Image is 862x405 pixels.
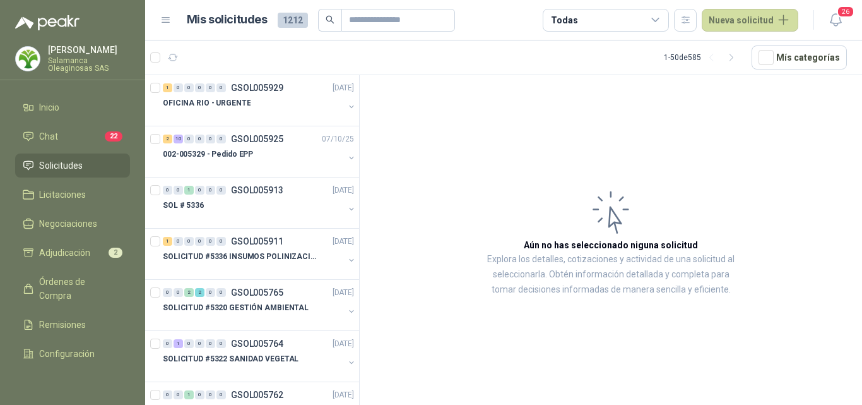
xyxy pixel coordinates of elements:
[195,339,204,348] div: 0
[39,318,86,332] span: Remisiones
[195,186,204,195] div: 0
[163,148,253,160] p: 002-005329 - Pedido EPP
[664,47,741,68] div: 1 - 50 de 585
[206,237,215,246] div: 0
[216,186,226,195] div: 0
[184,83,194,92] div: 0
[15,212,130,236] a: Negociaciones
[231,135,283,143] p: GSOL005925
[206,288,215,297] div: 0
[184,339,194,348] div: 0
[163,131,357,172] a: 2 10 0 0 0 0 GSOL00592507/10/25 002-005329 - Pedido EPP
[206,339,215,348] div: 0
[216,288,226,297] div: 0
[231,339,283,348] p: GSOL005764
[187,11,268,29] h1: Mis solicitudes
[195,288,204,297] div: 2
[15,154,130,178] a: Solicitudes
[163,80,357,121] a: 1 0 0 0 0 0 GSOL005929[DATE] OFICINA RIO - URGENTE
[39,217,97,231] span: Negociaciones
[206,135,215,143] div: 0
[216,339,226,348] div: 0
[163,302,309,314] p: SOLICITUD #5320 GESTIÓN AMBIENTAL
[163,135,172,143] div: 2
[486,252,736,298] p: Explora los detalles, cotizaciones y actividad de una solicitud al seleccionarla. Obtén informaci...
[174,83,183,92] div: 0
[16,47,40,71] img: Company Logo
[702,9,798,32] button: Nueva solicitud
[206,83,215,92] div: 0
[333,82,354,94] p: [DATE]
[163,288,172,297] div: 0
[15,342,130,366] a: Configuración
[174,237,183,246] div: 0
[174,339,183,348] div: 1
[206,390,215,399] div: 0
[326,15,334,24] span: search
[333,236,354,248] p: [DATE]
[174,288,183,297] div: 0
[206,186,215,195] div: 0
[837,6,854,18] span: 26
[163,200,204,212] p: SOL # 5336
[195,237,204,246] div: 0
[15,313,130,337] a: Remisiones
[39,347,95,361] span: Configuración
[163,183,357,223] a: 0 0 1 0 0 0 GSOL005913[DATE] SOL # 5336
[15,241,130,265] a: Adjudicación2
[752,45,847,70] button: Mís categorías
[15,15,80,30] img: Logo peakr
[15,124,130,148] a: Chat22
[39,188,86,202] span: Licitaciones
[39,130,58,143] span: Chat
[174,390,183,399] div: 0
[109,248,122,258] span: 2
[163,234,357,274] a: 1 0 0 0 0 0 GSOL005911[DATE] SOLICITUD #5336 INSUMOS POLINIZACIÓN
[824,9,847,32] button: 26
[163,83,172,92] div: 1
[163,186,172,195] div: 0
[163,353,298,365] p: SOLICITUD #5322 SANIDAD VEGETAL
[15,183,130,207] a: Licitaciones
[39,246,90,260] span: Adjudicación
[231,288,283,297] p: GSOL005765
[333,389,354,401] p: [DATE]
[163,97,251,109] p: OFICINA RIO - URGENTE
[163,390,172,399] div: 0
[184,288,194,297] div: 2
[15,371,130,395] a: Manuales y ayuda
[231,186,283,195] p: GSOL005913
[333,338,354,350] p: [DATE]
[231,237,283,246] p: GSOL005911
[333,287,354,299] p: [DATE]
[184,186,194,195] div: 1
[15,95,130,119] a: Inicio
[163,336,357,377] a: 0 1 0 0 0 0 GSOL005764[DATE] SOLICITUD #5322 SANIDAD VEGETAL
[322,133,354,145] p: 07/10/25
[195,135,204,143] div: 0
[278,13,308,28] span: 1212
[184,390,194,399] div: 1
[105,131,122,142] span: 22
[524,238,698,252] h3: Aún no has seleccionado niguna solicitud
[48,57,130,72] p: Salamanca Oleaginosas SAS
[163,251,320,263] p: SOLICITUD #5336 INSUMOS POLINIZACIÓN
[163,285,357,325] a: 0 0 2 2 0 0 GSOL005765[DATE] SOLICITUD #5320 GESTIÓN AMBIENTAL
[184,135,194,143] div: 0
[216,390,226,399] div: 0
[333,184,354,196] p: [DATE]
[39,159,83,172] span: Solicitudes
[216,83,226,92] div: 0
[48,45,130,54] p: [PERSON_NAME]
[231,83,283,92] p: GSOL005929
[163,237,172,246] div: 1
[231,390,283,399] p: GSOL005762
[39,100,59,114] span: Inicio
[216,237,226,246] div: 0
[39,275,118,303] span: Órdenes de Compra
[216,135,226,143] div: 0
[15,270,130,308] a: Órdenes de Compra
[174,186,183,195] div: 0
[163,339,172,348] div: 0
[195,390,204,399] div: 0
